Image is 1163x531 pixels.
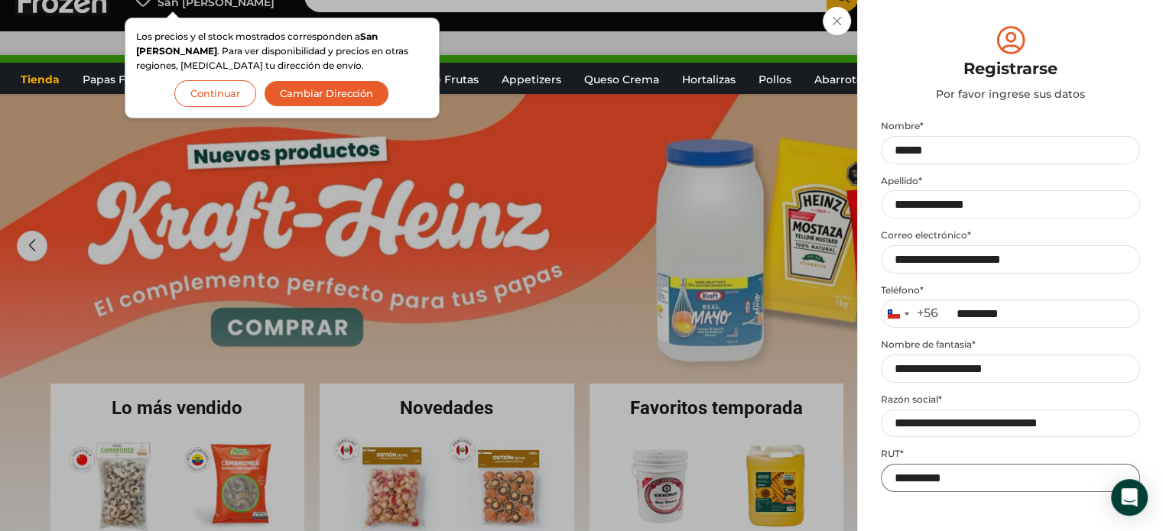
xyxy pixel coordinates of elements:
[881,448,1140,460] label: RUT
[807,65,876,94] a: Abarrotes
[881,86,1140,102] div: Por favor ingrese sus datos
[494,65,569,94] a: Appetizers
[881,57,1140,80] div: Registrarse
[881,338,1140,351] label: Nombre de fantasía
[881,175,1140,187] label: Apellido
[75,65,157,94] a: Papas Fritas
[882,300,938,327] button: Selected country
[674,65,743,94] a: Hortalizas
[881,393,1140,406] label: Razón social
[264,80,389,107] button: Cambiar Dirección
[881,120,1140,132] label: Nombre
[881,229,1140,241] label: Correo electrónico
[136,29,428,73] p: Los precios y el stock mostrados corresponden a . Para ver disponibilidad y precios en otras regi...
[577,65,667,94] a: Queso Crema
[13,65,67,94] a: Tienda
[917,306,938,322] div: +56
[751,65,799,94] a: Pollos
[1111,479,1148,516] div: Open Intercom Messenger
[993,23,1028,57] img: tabler-icon-user-circle.svg
[174,80,256,107] button: Continuar
[881,284,1140,296] label: Teléfono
